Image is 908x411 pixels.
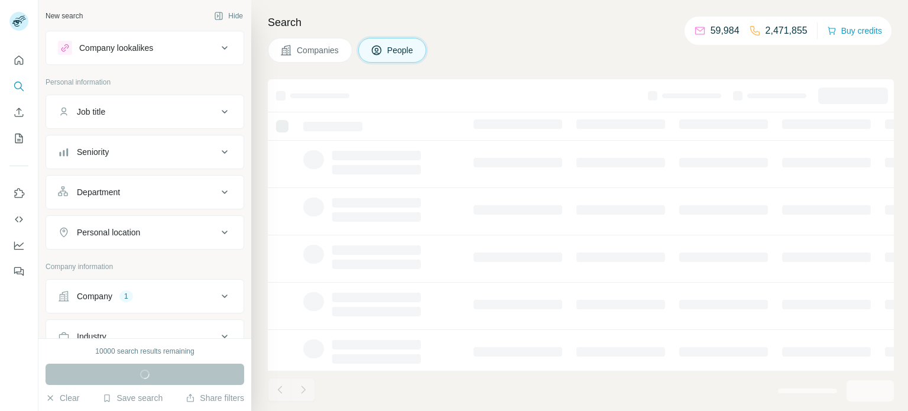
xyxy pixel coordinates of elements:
[77,146,109,158] div: Seniority
[46,138,244,166] button: Seniority
[827,22,882,39] button: Buy credits
[102,392,163,404] button: Save search
[46,11,83,21] div: New search
[9,102,28,123] button: Enrich CSV
[77,226,140,238] div: Personal location
[95,346,194,357] div: 10000 search results remaining
[387,44,414,56] span: People
[297,44,340,56] span: Companies
[766,24,808,38] p: 2,471,855
[46,34,244,62] button: Company lookalikes
[46,98,244,126] button: Job title
[9,50,28,71] button: Quick start
[268,14,894,31] h4: Search
[46,77,244,88] p: Personal information
[77,186,120,198] div: Department
[77,331,106,342] div: Industry
[9,235,28,256] button: Dashboard
[711,24,740,38] p: 59,984
[206,7,251,25] button: Hide
[77,106,105,118] div: Job title
[9,209,28,230] button: Use Surfe API
[119,291,133,302] div: 1
[9,76,28,97] button: Search
[9,183,28,204] button: Use Surfe on LinkedIn
[46,261,244,272] p: Company information
[9,128,28,149] button: My lists
[46,322,244,351] button: Industry
[79,42,153,54] div: Company lookalikes
[46,218,244,247] button: Personal location
[186,392,244,404] button: Share filters
[46,178,244,206] button: Department
[9,261,28,282] button: Feedback
[46,392,79,404] button: Clear
[46,282,244,310] button: Company1
[77,290,112,302] div: Company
